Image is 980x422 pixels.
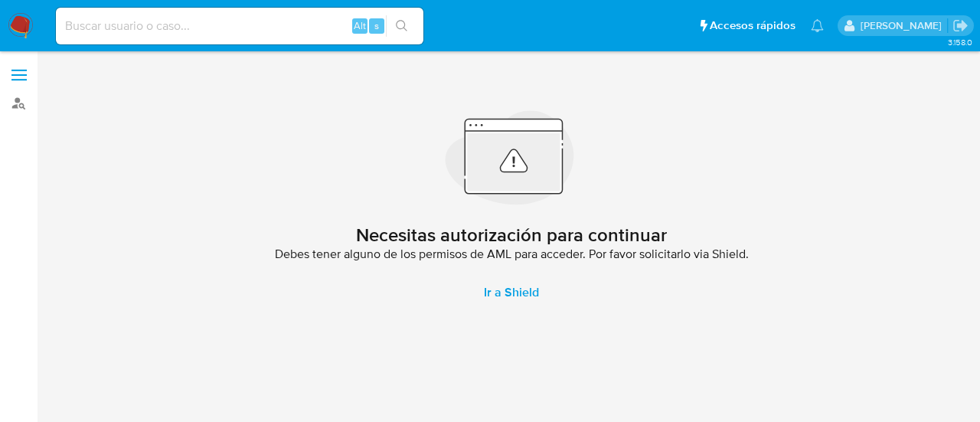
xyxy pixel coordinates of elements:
span: s [374,18,379,33]
button: search-icon [386,15,417,37]
span: Debes tener alguno de los permisos de AML para acceder. Por favor solicitarlo via Shield. [275,247,749,262]
span: Accesos rápidos [710,18,795,34]
span: Alt [354,18,366,33]
h2: Necesitas autorización para continuar [356,224,667,247]
p: federico.dibella@mercadolibre.com [861,18,947,33]
span: Ir a Shield [484,274,539,311]
a: Salir [952,18,969,34]
input: Buscar usuario o caso... [56,16,423,36]
a: Notificaciones [811,19,824,32]
a: Ir a Shield [465,274,557,311]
